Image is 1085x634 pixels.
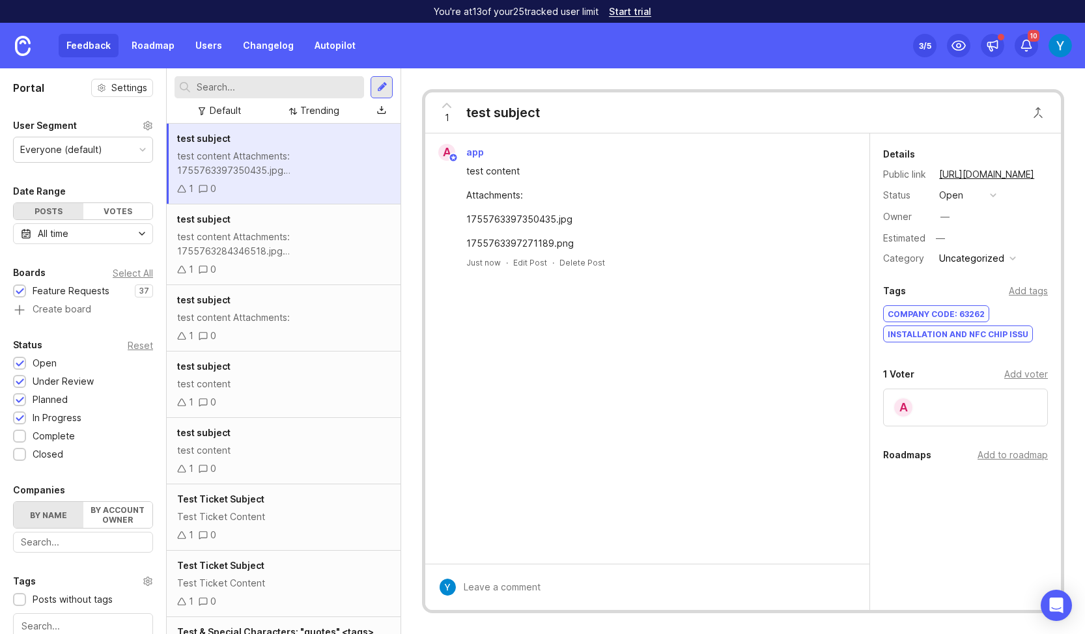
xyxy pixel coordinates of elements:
[124,34,182,57] a: Roadmap
[15,36,31,56] img: Canny Home
[38,227,68,241] div: All time
[167,551,401,617] a: Test Ticket SubjectTest Ticket Content10
[13,573,36,589] div: Tags
[83,502,153,528] label: By account owner
[883,366,914,382] div: 1 Voter
[21,619,145,633] input: Search...
[14,502,83,528] label: By name
[167,204,401,285] a: test subjecttest content Attachments: 1755763284346518.jpg 1755763284361067.png10
[13,184,66,199] div: Date Range
[177,427,231,438] span: test subject
[33,393,68,407] div: Planned
[935,166,1038,183] a: [URL][DOMAIN_NAME]
[1004,367,1048,381] div: Add voter
[189,594,193,609] div: 1
[177,149,390,178] div: test content Attachments: 1755763397350435.jpg 1755763397271189.png
[1025,100,1051,126] button: Close button
[189,329,193,343] div: 1
[210,262,216,277] div: 0
[177,133,231,144] span: test subject
[210,329,216,343] div: 0
[300,103,339,118] div: Trending
[33,411,81,425] div: In Progress
[466,212,843,227] div: 1755763397350435.jpg
[235,34,302,57] a: Changelog
[33,374,94,389] div: Under Review
[167,418,401,484] a: test subjecttest content10
[210,462,216,476] div: 0
[189,395,193,409] div: 1
[919,36,931,55] div: 3 /5
[33,356,57,370] div: Open
[939,251,1004,266] div: Uncategorized
[13,337,42,353] div: Status
[13,118,77,133] div: User Segment
[978,448,1048,462] div: Add to roadmap
[1009,284,1048,298] div: Add tags
[210,528,216,542] div: 0
[883,251,929,266] div: Category
[883,234,925,243] div: Estimated
[466,257,501,268] a: Just now
[13,80,44,96] h1: Portal
[883,146,915,162] div: Details
[559,257,605,268] div: Delete Post
[430,144,494,161] a: aapp
[438,144,455,161] div: a
[449,153,458,163] img: member badge
[883,210,929,224] div: Owner
[434,5,599,18] p: You're at 13 of your 25 tracked user limit
[33,447,63,462] div: Closed
[13,482,65,498] div: Companies
[883,188,929,202] div: Status
[177,443,390,458] div: test content
[139,286,149,296] p: 37
[466,164,843,178] div: test content
[913,34,937,57] button: 3/5
[167,124,401,204] a: test subjecttest content Attachments: 1755763397350435.jpg 1755763397271189.png10
[177,576,390,590] div: Test Ticket Content
[197,80,359,94] input: Search...
[466,188,843,202] div: Attachments:
[189,262,193,277] div: 1
[445,111,449,125] span: 1
[177,377,390,391] div: test content
[188,34,230,57] a: Users
[189,528,193,542] div: 1
[13,265,46,281] div: Boards
[33,284,109,298] div: Feature Requests
[177,294,231,305] span: test subject
[177,214,231,225] span: test subject
[21,535,145,549] input: Search...
[210,182,216,196] div: 0
[884,306,989,322] div: Company Code: 63262
[307,34,363,57] a: Autopilot
[14,203,83,219] div: Posts
[111,81,147,94] span: Settings
[13,305,153,316] a: Create board
[177,560,264,571] span: Test Ticket Subject
[883,167,929,182] div: Public link
[177,361,231,372] span: test subject
[189,462,193,476] div: 1
[210,594,216,609] div: 0
[466,103,540,122] div: test subject
[1028,30,1039,42] span: 10
[552,257,554,268] div: ·
[177,493,264,504] span: Test Ticket Subject
[1049,34,1072,57] img: Yomna ELSheikh
[167,351,401,418] a: test subjecttest content10
[113,269,153,277] div: Select All
[513,257,547,268] div: Edit Post
[210,395,216,409] div: 0
[884,326,1032,342] div: Installation and NFC chip issu
[177,510,390,524] div: Test Ticket Content
[883,283,906,299] div: Tags
[132,228,152,239] svg: toggle icon
[466,236,843,251] div: 1755763397271189.png
[177,230,390,258] div: test content Attachments: 1755763284346518.jpg 1755763284361067.png
[177,310,390,325] div: test content Attachments:
[1041,590,1072,621] div: Open Intercom Messenger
